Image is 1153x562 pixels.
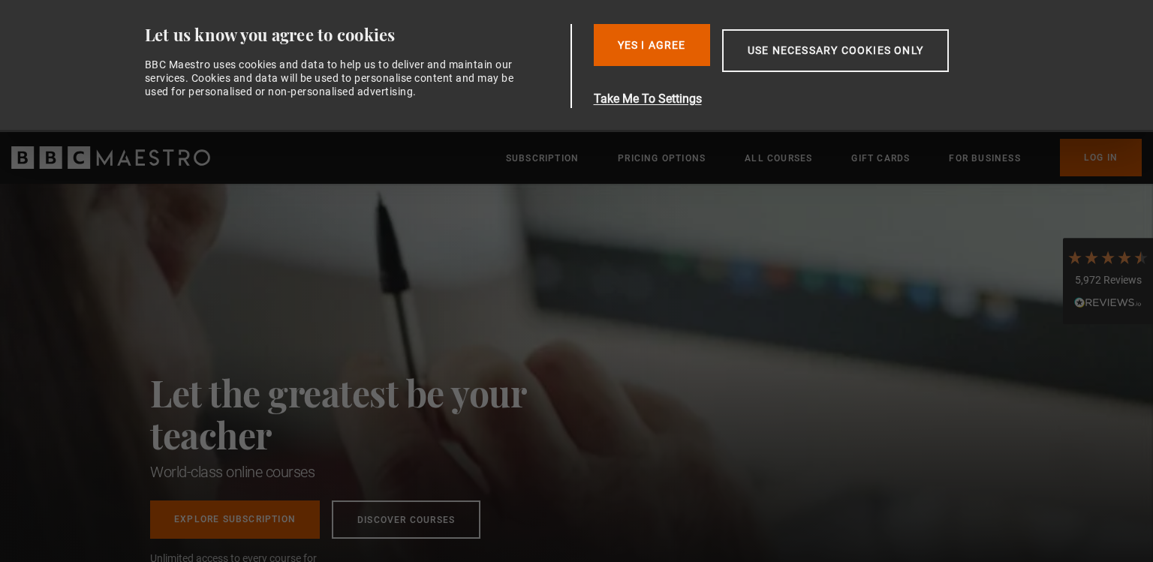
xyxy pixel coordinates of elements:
div: Let us know you agree to cookies [145,24,565,46]
button: Take Me To Settings [594,90,1020,108]
div: BBC Maestro uses cookies and data to help us to deliver and maintain our services. Cookies and da... [145,58,523,99]
svg: BBC Maestro [11,146,210,169]
div: 4.7 Stars [1067,249,1149,266]
nav: Primary [506,139,1142,176]
a: Log In [1060,139,1142,176]
img: REVIEWS.io [1074,297,1142,308]
div: 5,972 ReviewsRead All Reviews [1063,238,1153,325]
a: For business [949,151,1020,166]
h2: Let the greatest be your teacher [150,371,593,455]
div: Read All Reviews [1067,295,1149,313]
button: Yes I Agree [594,24,710,66]
a: Subscription [506,151,579,166]
button: Use necessary cookies only [722,29,949,72]
h1: World-class online courses [150,461,593,482]
a: Pricing Options [618,151,706,166]
a: Gift Cards [851,151,910,166]
div: 5,972 Reviews [1067,273,1149,288]
a: All Courses [745,151,812,166]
